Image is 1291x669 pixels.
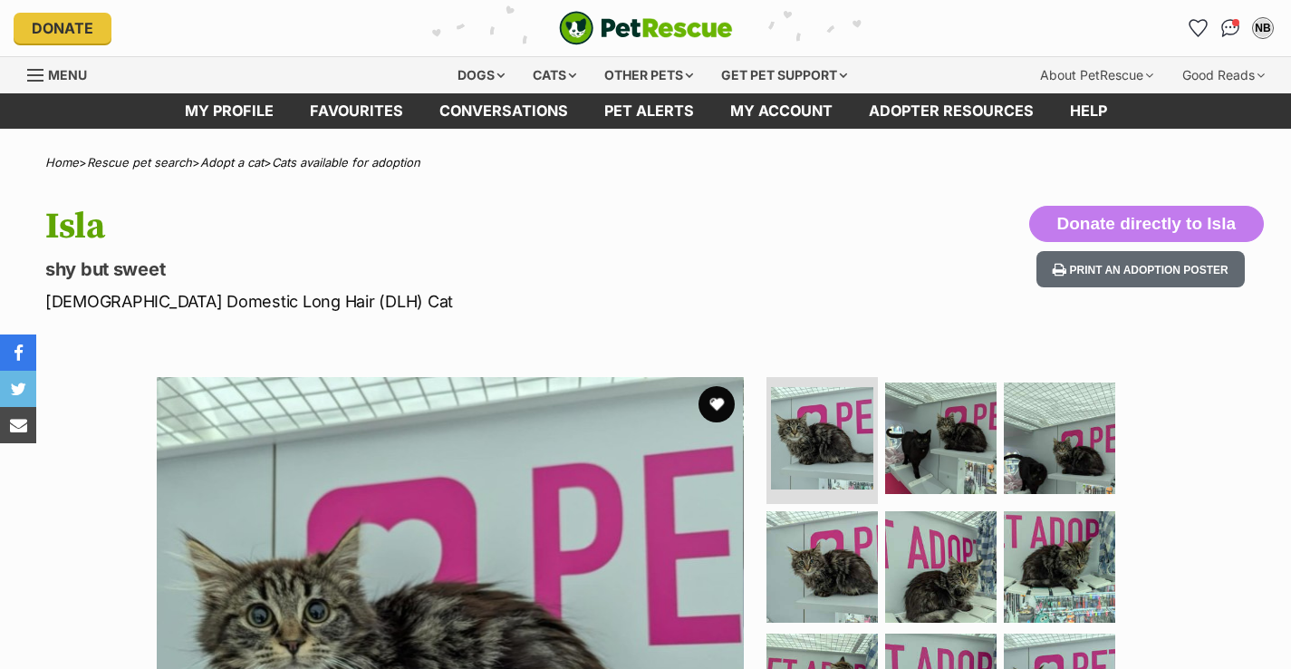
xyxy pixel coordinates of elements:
p: [DEMOGRAPHIC_DATA] Domestic Long Hair (DLH) Cat [45,289,787,314]
div: Get pet support [708,57,860,93]
button: My account [1248,14,1277,43]
img: logo-cat-932fe2b9b8326f06289b0f2fb663e598f794de774fb13d1741a6617ecf9a85b4.svg [559,11,733,45]
div: Good Reads [1170,57,1277,93]
a: Favourites [292,93,421,129]
p: shy but sweet [45,257,787,282]
button: favourite [698,386,735,422]
a: Menu [27,57,100,90]
div: Dogs [445,57,517,93]
div: Cats [520,57,589,93]
img: chat-41dd97257d64d25036548639549fe6c8038ab92f7586957e7f3b1b290dea8141.svg [1221,19,1240,37]
button: Donate directly to Isla [1029,206,1264,242]
div: About PetRescue [1027,57,1166,93]
img: Photo of Isla [771,387,873,490]
a: conversations [421,93,586,129]
a: Donate [14,13,111,44]
div: Other pets [592,57,706,93]
a: Home [45,155,79,170]
a: My account [712,93,851,129]
a: Cats available for adoption [272,155,420,170]
a: Adopter resources [851,93,1052,129]
a: Adopt a cat [200,155,264,170]
a: Pet alerts [586,93,712,129]
img: Photo of Isla [1004,511,1115,623]
a: PetRescue [559,11,733,45]
img: Photo of Isla [885,383,997,494]
div: NB [1254,19,1272,37]
a: Conversations [1216,14,1245,43]
img: Photo of Isla [885,511,997,623]
a: Favourites [1183,14,1212,43]
img: Photo of Isla [1004,383,1115,494]
img: Photo of Isla [766,511,878,623]
a: Help [1052,93,1125,129]
span: Menu [48,67,87,82]
h1: Isla [45,206,787,247]
button: Print an adoption poster [1036,251,1245,288]
a: Rescue pet search [87,155,192,170]
a: My profile [167,93,292,129]
ul: Account quick links [1183,14,1277,43]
